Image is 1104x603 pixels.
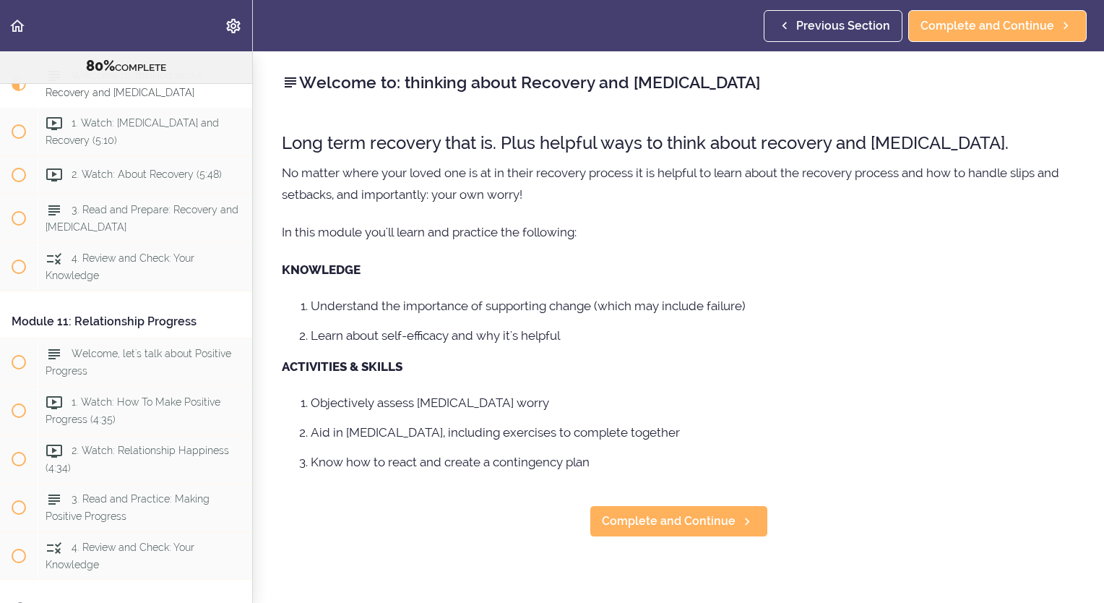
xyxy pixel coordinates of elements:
span: Welcome to: thinking about Recovery and [MEDICAL_DATA] [46,69,202,98]
span: Welcome, let's talk about Positive Progress [46,348,231,376]
span: 80% [86,57,115,74]
p: In this module you'll learn and practice the following: [282,221,1075,243]
li: Understand the importance of supporting change (which may include failure) [311,296,1075,315]
strong: KNOWLEDGE [282,262,361,277]
span: 4. Review and Check: Your Knowledge [46,542,194,570]
span: 3. Read and Practice: Making Positive Progress [46,493,210,521]
strong: ACTIVITIES & SKILLS [282,359,402,374]
h3: Long term recovery that is. Plus helpful ways to think about recovery and [MEDICAL_DATA]. [282,131,1075,155]
span: 2. Watch: About Recovery (5:48) [72,168,222,180]
span: 1. Watch: [MEDICAL_DATA] and Recovery (5:10) [46,117,219,145]
span: Previous Section [796,17,890,35]
p: No matter where your loved one is at in their recovery process it is helpful to learn about the r... [282,162,1075,205]
span: 3. Read and Prepare: Recovery and [MEDICAL_DATA] [46,204,238,232]
svg: Settings Menu [225,17,242,35]
div: COMPLETE [18,57,234,76]
a: Previous Section [764,10,902,42]
a: Complete and Continue [908,10,1087,42]
span: Complete and Continue [920,17,1054,35]
h2: Welcome to: thinking about Recovery and [MEDICAL_DATA] [282,70,1075,95]
span: 2. Watch: Relationship Happiness (4:34) [46,445,229,473]
li: Aid in [MEDICAL_DATA], including exercises to complete together [311,423,1075,442]
span: 1. Watch: How To Make Positive Progress (4:35) [46,396,220,424]
li: Objectively assess [MEDICAL_DATA] worry [311,393,1075,412]
span: 4. Review and Check: Your Knowledge [46,252,194,281]
svg: Back to course curriculum [9,17,26,35]
li: Learn about self-efficacy and why it's helpful [311,326,1075,345]
span: Complete and Continue [602,513,736,530]
a: Complete and Continue [590,505,768,537]
li: Know how to react and create a contingency plan [311,453,1075,471]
